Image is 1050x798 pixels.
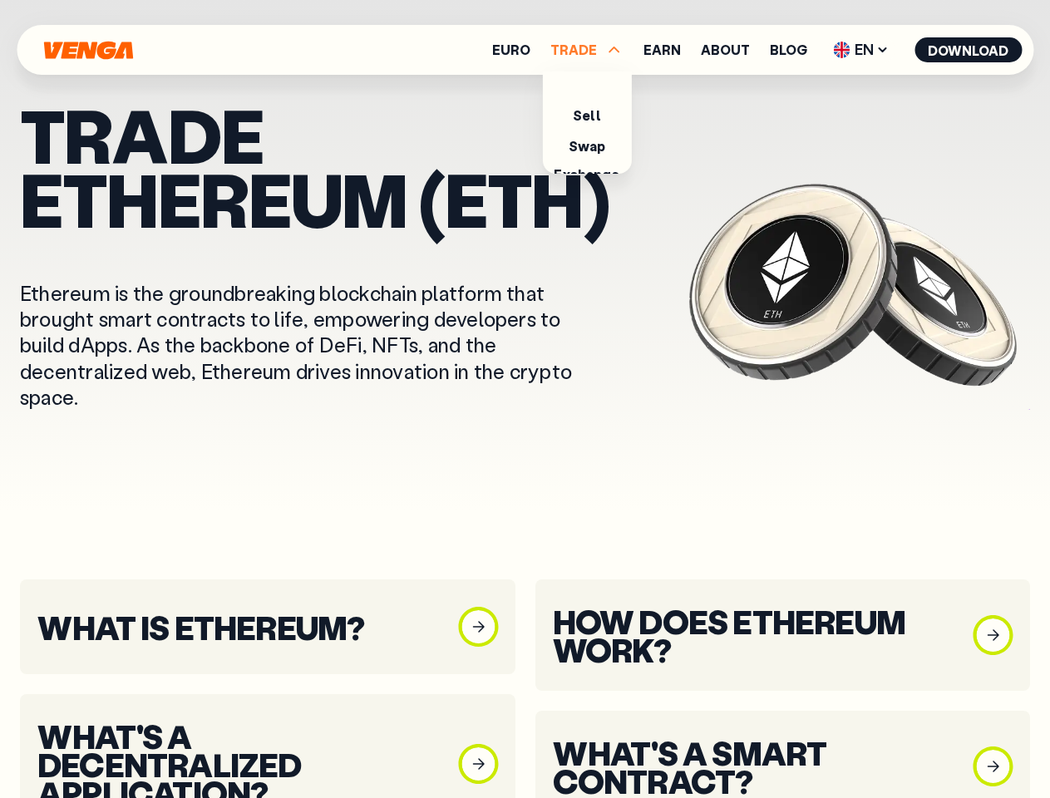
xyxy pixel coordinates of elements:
[554,165,619,183] a: Exchange
[553,607,954,663] h3: How does Ethereum work?
[553,607,1013,663] button: How does Ethereum work?
[553,738,954,795] h3: What's a Smart Contract?
[770,43,807,57] a: Blog
[20,103,679,230] h1: TRADE Ethereum (eth)
[701,43,750,57] a: About
[573,106,601,124] a: Sell
[550,40,624,60] span: TRADE
[37,607,498,647] button: What is Ethereum?
[827,37,895,63] span: EN
[553,738,1013,795] button: What's a Smart Contract?
[20,280,608,410] p: Ethereum is the groundbreaking blockchain platform that brought smart contracts to life, empoweri...
[643,43,681,57] a: Earn
[914,37,1022,62] button: Download
[37,613,438,641] h3: What is Ethereum?
[492,43,530,57] a: Euro
[550,43,597,57] span: TRADE
[569,137,606,155] a: Swap
[833,42,850,58] img: flag-uk
[42,41,135,60] svg: Home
